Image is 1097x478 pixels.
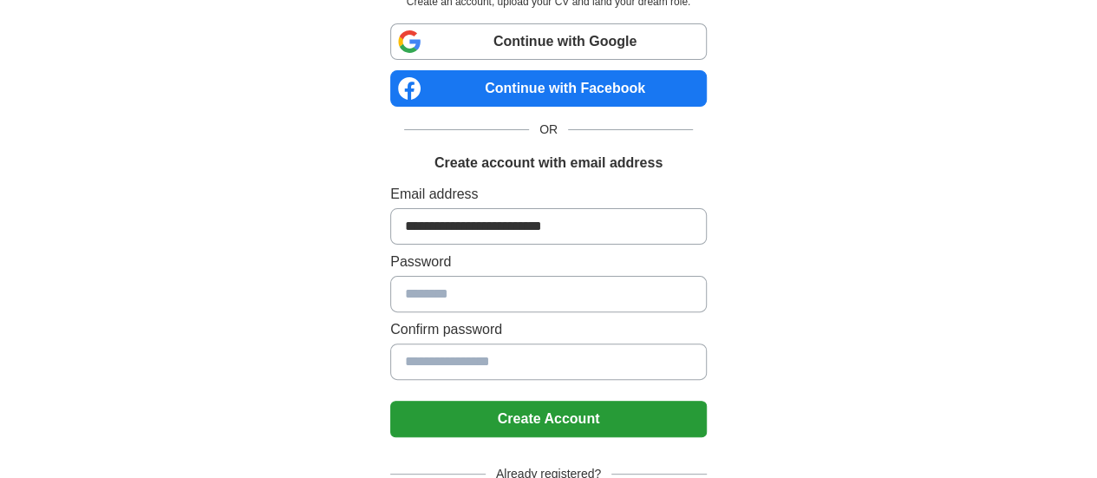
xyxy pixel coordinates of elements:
h1: Create account with email address [434,153,663,174]
label: Password [390,252,707,272]
label: Confirm password [390,319,707,340]
span: OR [529,121,568,139]
a: Continue with Facebook [390,70,707,107]
a: Continue with Google [390,23,707,60]
button: Create Account [390,401,707,437]
label: Email address [390,184,707,205]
